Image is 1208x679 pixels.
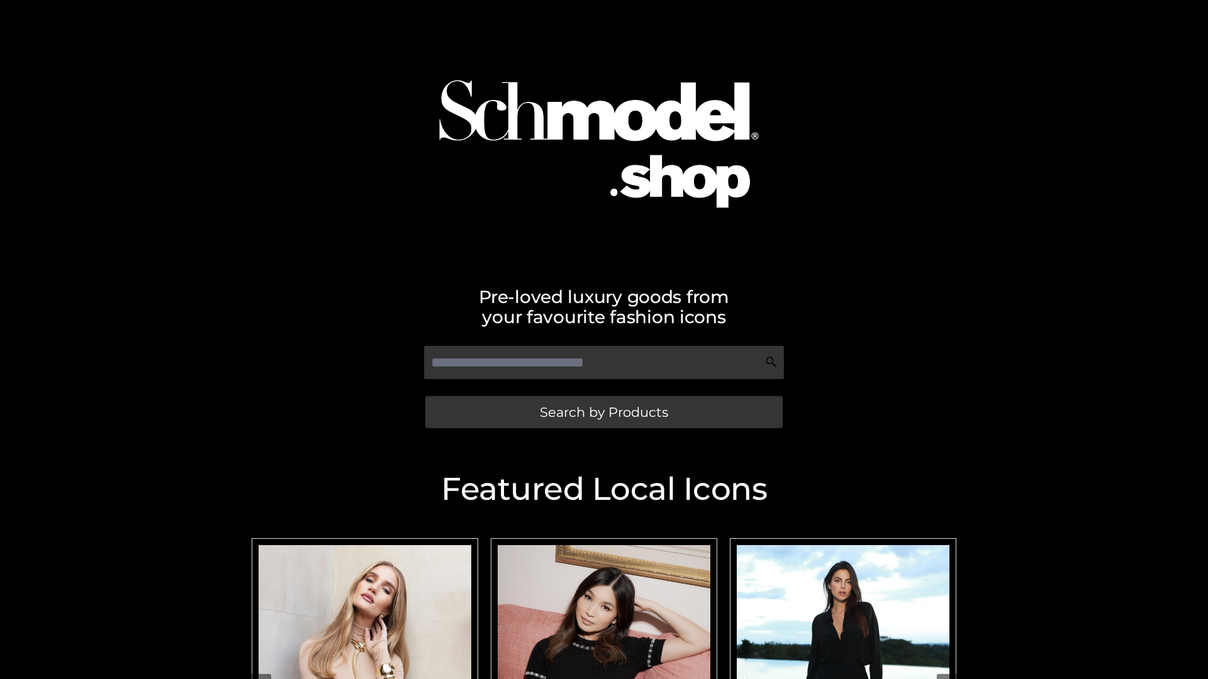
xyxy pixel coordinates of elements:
h2: Pre-loved luxury goods from your favourite fashion icons [245,287,963,327]
h2: Featured Local Icons​ [245,473,963,505]
a: Search by Products [425,396,783,428]
span: Search by Products [540,406,668,419]
img: Search Icon [765,356,778,368]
